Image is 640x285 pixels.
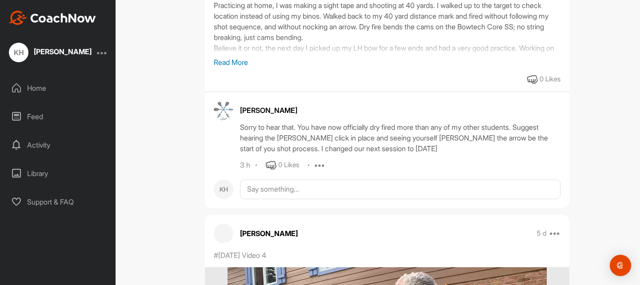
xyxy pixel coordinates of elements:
div: Sorry to hear that. You have now officially dry fired more than any of my other students. Suggest... [240,122,560,154]
p: [PERSON_NAME] [240,228,298,239]
p: #[DATE] Video 4 [214,250,266,261]
img: avatar [214,101,233,120]
div: Activity [5,134,112,156]
div: 0 Likes [278,160,299,170]
div: 0 Likes [540,74,560,84]
div: Library [5,162,112,185]
p: 5 d [537,229,547,238]
div: Home [5,77,112,99]
img: CoachNow [9,11,96,25]
div: [PERSON_NAME] [34,48,92,55]
div: Open Intercom Messenger [610,255,631,276]
p: Read More [214,57,560,68]
div: Feed [5,105,112,128]
div: [PERSON_NAME] [240,105,560,116]
div: 3 h [240,161,250,170]
div: Support & FAQ [5,191,112,213]
div: KH [9,43,28,62]
div: KH [214,180,233,199]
